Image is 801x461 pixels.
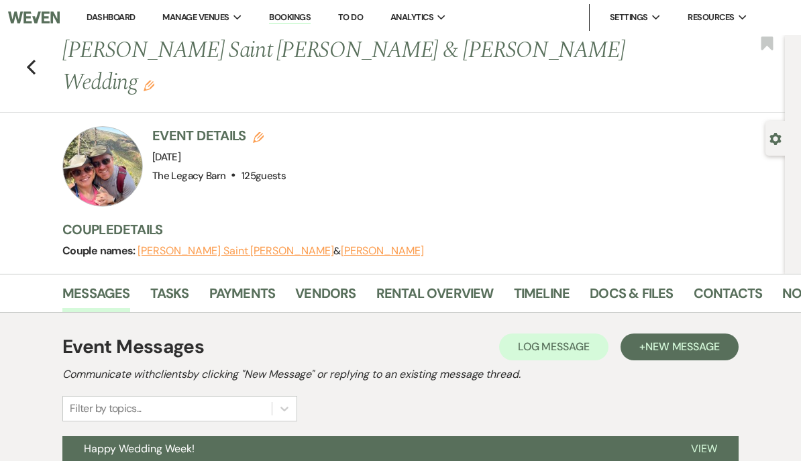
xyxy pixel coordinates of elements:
[694,283,763,312] a: Contacts
[138,244,424,258] span: &
[269,11,311,24] a: Bookings
[376,283,494,312] a: Rental Overview
[691,442,717,456] span: View
[645,340,720,354] span: New Message
[144,79,154,91] button: Edit
[514,283,570,312] a: Timeline
[769,132,782,144] button: Open lead details
[590,283,673,312] a: Docs & Files
[152,126,286,145] h3: Event Details
[8,3,60,32] img: Weven Logo
[242,169,286,183] span: 125 guests
[152,169,225,183] span: The Legacy Barn
[390,11,433,24] span: Analytics
[610,11,648,24] span: Settings
[62,333,204,361] h1: Event Messages
[499,334,608,360] button: Log Message
[162,11,229,24] span: Manage Venues
[152,150,180,164] span: [DATE]
[87,11,135,23] a: Dashboard
[84,442,195,456] span: Happy Wedding Week!
[621,334,739,360] button: +New Message
[62,283,130,312] a: Messages
[295,283,356,312] a: Vendors
[62,366,739,382] h2: Communicate with clients by clicking "New Message" or replying to an existing message thread.
[688,11,734,24] span: Resources
[62,244,138,258] span: Couple names:
[62,220,771,239] h3: Couple Details
[150,283,189,312] a: Tasks
[138,246,333,256] button: [PERSON_NAME] Saint [PERSON_NAME]
[518,340,590,354] span: Log Message
[70,401,142,417] div: Filter by topics...
[209,283,276,312] a: Payments
[341,246,424,256] button: [PERSON_NAME]
[62,35,635,99] h1: [PERSON_NAME] Saint [PERSON_NAME] & [PERSON_NAME] Wedding
[338,11,363,23] a: To Do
